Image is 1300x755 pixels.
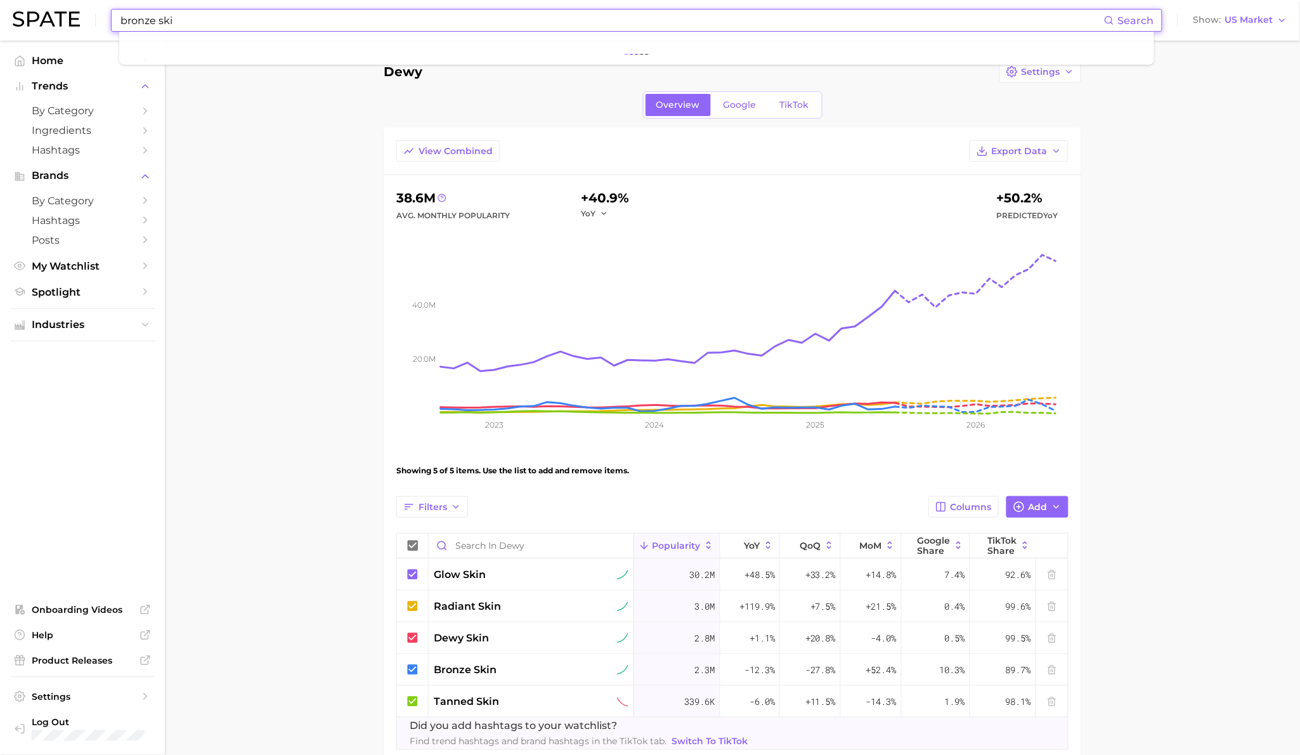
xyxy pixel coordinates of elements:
button: Add [1006,496,1069,518]
span: Posts [32,234,133,246]
button: glow skinsustained riser30.2m+48.5%+33.2%+14.8%7.4%92.6% [397,559,1068,591]
tspan: 2023 [485,420,504,430]
button: Columns [928,496,999,518]
span: Settings [32,691,133,702]
a: Settings [10,687,155,706]
input: Search here for a brand, industry, or ingredient [119,10,1104,31]
span: +119.9% [739,599,775,614]
button: QoQ [780,534,841,558]
span: +7.5% [810,599,836,614]
img: sustained riser [617,569,628,581]
h1: Dewy [384,65,422,79]
a: TikTok [769,94,820,116]
span: +33.2% [805,567,836,582]
span: YoY [1044,211,1058,220]
a: Help [10,626,155,645]
span: 0.5% [945,631,965,646]
span: 99.5% [1006,631,1031,646]
tspan: 40.0m [412,300,436,310]
span: View Combined [419,146,493,157]
span: Overview [656,100,700,110]
span: Settings [1022,67,1060,77]
span: +11.5% [805,694,836,709]
a: Home [10,51,155,70]
button: radiant skinsustained riser3.0m+119.9%+7.5%+21.5%0.4%99.6% [397,591,1068,622]
span: 30.2m [690,567,715,582]
a: by Category [10,101,155,121]
span: +1.1% [750,631,775,646]
span: TikTok Share [988,535,1017,556]
span: +20.8% [805,631,836,646]
button: Popularity [634,534,720,558]
button: Export Data [970,140,1069,162]
span: Filters [419,502,447,513]
button: tanned skinsustained decliner339.6k-6.0%+11.5%-14.3%1.9%98.1% [397,686,1068,718]
span: Spotlight [32,286,133,298]
span: QoQ [800,541,821,551]
span: Hashtags [32,144,133,156]
tspan: 2024 [646,420,665,430]
button: Trends [10,77,155,96]
span: -12.3% [744,662,775,678]
tspan: 20.0m [413,355,436,364]
span: -27.8% [805,662,836,678]
a: Google [713,94,767,116]
button: Settings [999,61,1081,82]
span: Show [1193,16,1221,23]
tspan: 2025 [807,420,825,430]
span: +48.5% [744,567,775,582]
a: Onboarding Videos [10,600,155,619]
span: Search [1118,15,1154,27]
img: SPATE [13,11,80,27]
span: Onboarding Videos [32,604,133,615]
div: 38.6m [396,188,510,208]
span: 0.4% [945,599,965,614]
span: YoY [582,208,596,219]
span: -14.3% [866,694,897,709]
span: -6.0% [750,694,775,709]
span: Columns [951,502,992,513]
span: Google [724,100,757,110]
span: 98.1% [1006,694,1031,709]
div: +40.9% [582,188,630,208]
span: bronze skin [434,662,497,678]
span: dewy skin [434,631,489,646]
span: Hashtags [32,214,133,226]
a: Product Releases [10,651,155,670]
div: Avg. Monthly Popularity [396,208,510,223]
span: Home [32,55,133,67]
span: US Market [1225,16,1273,23]
span: Popularity [653,541,701,551]
span: tanned skin [434,694,499,709]
span: MoM [860,541,882,551]
button: Brands [10,166,155,185]
button: YoY [582,208,609,219]
a: My Watchlist [10,256,155,276]
button: Filters [396,496,468,518]
span: Trends [32,81,133,92]
span: Brands [32,170,133,181]
img: sustained riser [617,601,628,612]
a: Log out. Currently logged in with e-mail jdurbin@soldejaneiro.com. [10,712,155,745]
span: YoY [744,541,760,551]
span: by Category [32,105,133,117]
a: Posts [10,230,155,250]
span: radiant skin [434,599,501,614]
span: Switch to TikTok [672,736,748,747]
span: 339.6k [685,694,715,709]
span: +52.4% [866,662,897,678]
span: +21.5% [866,599,897,614]
span: +14.8% [866,567,897,582]
button: YoY [720,534,780,558]
div: Showing 5 of 5 items. Use the list to add and remove items. [396,453,1069,489]
span: Predicted [997,208,1058,223]
a: by Category [10,191,155,211]
button: Google Share [902,534,970,558]
span: 1.9% [945,694,965,709]
img: sustained decliner [617,696,628,707]
span: -4.0% [871,631,897,646]
span: 3.0m [695,599,715,614]
span: Log Out [32,716,148,728]
span: by Category [32,195,133,207]
span: 7.4% [945,567,965,582]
